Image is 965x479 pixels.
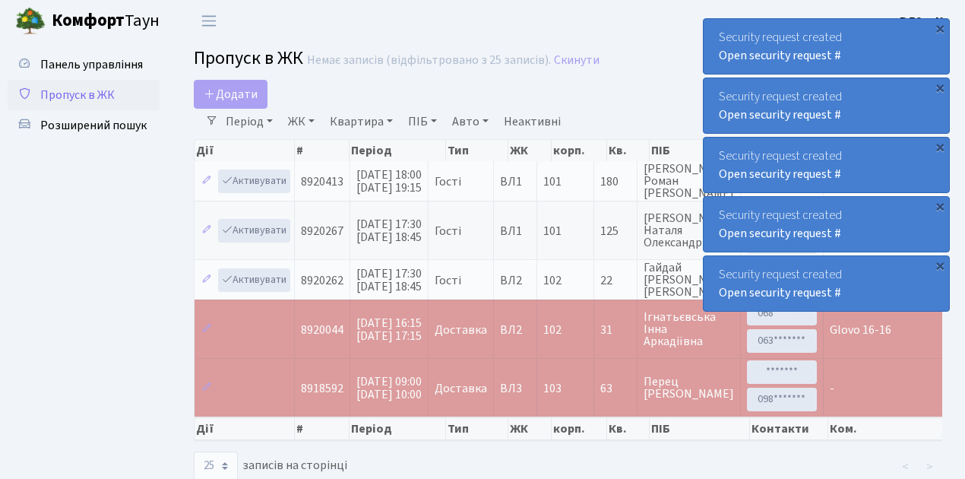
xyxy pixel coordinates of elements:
[644,212,734,249] span: [PERSON_NAME] Наталя Олександрівна
[301,322,343,338] span: 8920044
[350,140,446,161] th: Період
[301,272,343,289] span: 8920262
[218,219,290,243] a: Активувати
[52,8,160,34] span: Таун
[704,256,949,311] div: Security request created
[543,322,562,338] span: 102
[435,274,461,287] span: Гості
[446,417,508,440] th: Тип
[543,380,562,397] span: 103
[543,272,562,289] span: 102
[704,78,949,133] div: Security request created
[644,376,734,400] span: Перец [PERSON_NAME]
[600,274,631,287] span: 22
[8,110,160,141] a: Розширений пошук
[435,176,461,188] span: Гості
[446,109,495,135] a: Авто
[446,140,508,161] th: Тип
[356,373,422,403] span: [DATE] 09:00 [DATE] 10:00
[295,417,350,440] th: #
[8,80,160,110] a: Пропуск в ЖК
[356,216,422,246] span: [DATE] 17:30 [DATE] 18:45
[356,315,422,344] span: [DATE] 16:15 [DATE] 17:15
[307,53,551,68] div: Немає записів (відфільтровано з 25 записів).
[719,225,841,242] a: Open security request #
[220,109,279,135] a: Період
[600,382,631,395] span: 63
[644,311,734,347] span: Ігнатьєвська Інна Аркадіївна
[543,173,562,190] span: 101
[435,225,461,237] span: Гості
[218,268,290,292] a: Активувати
[15,6,46,36] img: logo.png
[900,12,947,30] a: ВЛ2 -. К.
[644,163,734,199] span: [PERSON_NAME] Роман [PERSON_NAME]
[704,19,949,74] div: Security request created
[607,417,650,440] th: Кв.
[600,324,631,336] span: 31
[932,21,948,36] div: ×
[932,198,948,214] div: ×
[830,322,891,338] span: Glovo 16-16
[552,417,607,440] th: корп.
[932,139,948,154] div: ×
[402,109,443,135] a: ПІБ
[500,225,530,237] span: ВЛ1
[498,109,567,135] a: Неактивні
[650,140,750,161] th: ПІБ
[190,8,228,33] button: Переключити навігацію
[500,324,530,336] span: ВЛ2
[500,176,530,188] span: ВЛ1
[750,417,827,440] th: Контакти
[40,56,143,73] span: Панель управління
[350,417,446,440] th: Період
[52,8,125,33] b: Комфорт
[435,324,487,336] span: Доставка
[704,197,949,252] div: Security request created
[195,417,295,440] th: Дії
[356,265,422,295] span: [DATE] 17:30 [DATE] 18:45
[295,140,350,161] th: #
[900,13,947,30] b: ВЛ2 -. К.
[600,225,631,237] span: 125
[508,417,552,440] th: ЖК
[500,382,530,395] span: ВЛ3
[435,382,487,395] span: Доставка
[719,166,841,182] a: Open security request #
[552,140,607,161] th: корп.
[719,284,841,301] a: Open security request #
[356,167,422,196] span: [DATE] 18:00 [DATE] 19:15
[830,380,834,397] span: -
[301,173,343,190] span: 8920413
[324,109,399,135] a: Квартира
[194,80,267,109] a: Додати
[644,262,734,298] span: Гайдай [PERSON_NAME] [PERSON_NAME]
[204,86,258,103] span: Додати
[554,53,600,68] a: Скинути
[40,87,115,103] span: Пропуск в ЖК
[40,117,147,134] span: Розширений пошук
[932,258,948,273] div: ×
[218,170,290,193] a: Активувати
[704,138,949,192] div: Security request created
[282,109,321,135] a: ЖК
[607,140,650,161] th: Кв.
[932,80,948,95] div: ×
[195,140,295,161] th: Дії
[301,223,343,239] span: 8920267
[508,140,552,161] th: ЖК
[543,223,562,239] span: 101
[500,274,530,287] span: ВЛ2
[8,49,160,80] a: Панель управління
[719,47,841,64] a: Open security request #
[650,417,750,440] th: ПІБ
[194,45,303,71] span: Пропуск в ЖК
[301,380,343,397] span: 8918592
[600,176,631,188] span: 180
[719,106,841,123] a: Open security request #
